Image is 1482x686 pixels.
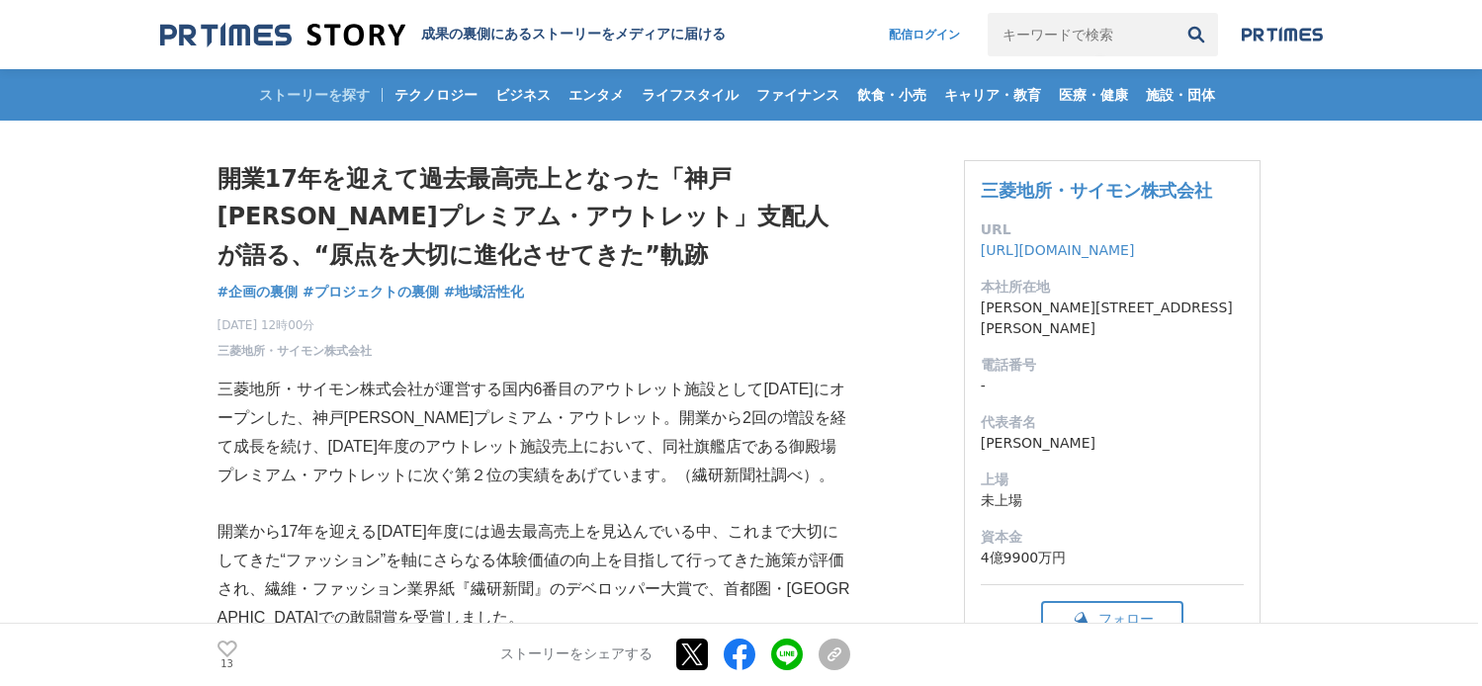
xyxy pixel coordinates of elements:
[849,86,934,104] span: 飲食・小売
[1051,69,1136,121] a: 医療・健康
[981,490,1244,511] dd: 未上場
[561,86,632,104] span: エンタメ
[936,86,1049,104] span: キャリア・教育
[160,22,405,48] img: 成果の裏側にあるストーリーをメディアに届ける
[444,283,525,300] span: #地域活性化
[634,86,746,104] span: ライフスタイル
[981,412,1244,433] dt: 代表者名
[981,298,1244,339] dd: [PERSON_NAME][STREET_ADDRESS][PERSON_NAME]
[981,376,1244,396] dd: -
[981,527,1244,548] dt: 資本金
[1138,69,1223,121] a: 施設・団体
[303,282,439,302] a: #プロジェクトの裏側
[218,316,372,334] span: [DATE] 12時00分
[487,86,559,104] span: ビジネス
[981,548,1244,568] dd: 4億9900万円
[981,219,1244,240] dt: URL
[500,646,653,664] p: ストーリーをシェアする
[160,22,726,48] a: 成果の裏側にあるストーリーをメディアに届ける 成果の裏側にあるストーリーをメディアに届ける
[981,470,1244,490] dt: 上場
[988,13,1175,56] input: キーワードで検索
[303,283,439,300] span: #プロジェクトの裏側
[936,69,1049,121] a: キャリア・教育
[981,355,1244,376] dt: 電話番号
[1242,27,1323,43] img: prtimes
[487,69,559,121] a: ビジネス
[561,69,632,121] a: エンタメ
[1051,86,1136,104] span: 医療・健康
[748,69,847,121] a: ファイナンス
[849,69,934,121] a: 飲食・小売
[981,242,1135,258] a: [URL][DOMAIN_NAME]
[981,277,1244,298] dt: 本社所在地
[748,86,847,104] span: ファイナンス
[634,69,746,121] a: ライフスタイル
[387,69,485,121] a: テクノロジー
[218,160,850,274] h1: 開業17年を迎えて過去最高売上となった「神戸[PERSON_NAME]プレミアム・アウトレット」支配人が語る、“原点を大切に進化させてきた”軌跡
[981,180,1212,201] a: 三菱地所・サイモン株式会社
[869,13,980,56] a: 配信ログイン
[981,433,1244,454] dd: [PERSON_NAME]
[218,518,850,632] p: 開業から17年を迎える[DATE]年度には過去最高売上を見込んでいる中、これまで大切にしてきた“ファッション”を軸にさらなる体験価値の向上を目指して行ってきた施策が評価され、繊維・ファッション業...
[387,86,485,104] span: テクノロジー
[218,376,850,489] p: 三菱地所・サイモン株式会社が運営する国内6番目のアウトレット施設として[DATE]にオープンした、神戸[PERSON_NAME]プレミアム・アウトレット。開業から2回の増設を経て成長を続け、[D...
[218,282,299,302] a: #企画の裏側
[218,283,299,300] span: #企画の裏側
[218,659,237,669] p: 13
[1175,13,1218,56] button: 検索
[1041,601,1183,638] button: フォロー
[421,26,726,43] h2: 成果の裏側にあるストーリーをメディアに届ける
[444,282,525,302] a: #地域活性化
[218,342,372,360] a: 三菱地所・サイモン株式会社
[1138,86,1223,104] span: 施設・団体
